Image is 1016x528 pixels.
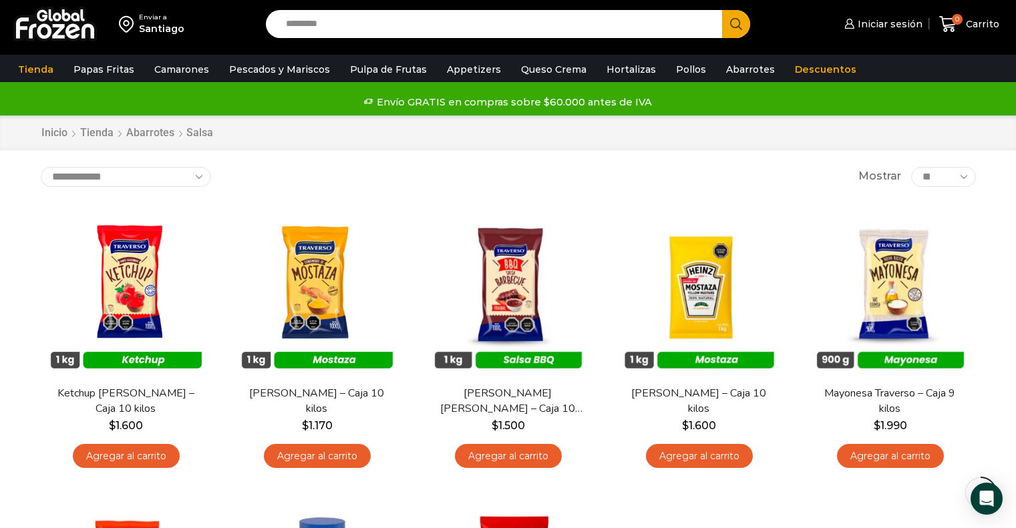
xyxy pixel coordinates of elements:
a: Pescados y Mariscos [222,57,337,82]
a: Agregar al carrito: “Ketchup Traverso - Caja 10 kilos” [73,444,180,469]
h1: Salsa [186,126,213,139]
span: $ [682,419,689,432]
span: Iniciar sesión [854,17,922,31]
a: Tienda [79,125,114,141]
span: $ [109,419,116,432]
a: Camarones [148,57,216,82]
a: Mayonesa Traverso – Caja 9 kilos [813,386,967,417]
a: [PERSON_NAME] – Caja 10 kilos [240,386,393,417]
a: Hortalizas [600,57,663,82]
bdi: 1.170 [302,419,333,432]
span: Mostrar [858,169,901,184]
a: Inicio [41,125,68,141]
a: [PERSON_NAME] [PERSON_NAME] – Caja 10 kilos [431,386,584,417]
nav: Breadcrumb [41,125,213,141]
span: $ [302,419,309,432]
span: Carrito [963,17,999,31]
a: Queso Crema [514,57,593,82]
a: Tienda [11,57,60,82]
div: Santiago [139,22,184,35]
a: Pulpa de Frutas [343,57,434,82]
a: Papas Fritas [67,57,141,82]
a: Agregar al carrito: “Salsa Barbacue Traverso - Caja 10 kilos” [455,444,562,469]
span: $ [874,419,880,432]
a: Pollos [669,57,713,82]
select: Pedido de la tienda [41,167,211,187]
bdi: 1.600 [109,419,143,432]
a: 0 Carrito [936,9,1003,40]
bdi: 1.990 [874,419,907,432]
a: Abarrotes [719,57,782,82]
button: Search button [722,10,750,38]
img: address-field-icon.svg [119,13,139,35]
div: Enviar a [139,13,184,22]
a: Iniciar sesión [841,11,922,37]
a: Ketchup [PERSON_NAME] – Caja 10 kilos [49,386,202,417]
a: Agregar al carrito: “Mostaza Traverso - Caja 10 kilos” [264,444,371,469]
a: Agregar al carrito: “Mayonesa Traverso - Caja 9 kilos” [837,444,944,469]
a: [PERSON_NAME] – Caja 10 kilos [622,386,776,417]
bdi: 1.500 [492,419,525,432]
a: Abarrotes [126,125,175,141]
div: Open Intercom Messenger [971,483,1003,515]
span: $ [492,419,498,432]
bdi: 1.600 [682,419,716,432]
a: Appetizers [440,57,508,82]
a: Descuentos [788,57,863,82]
span: 0 [952,14,963,25]
a: Agregar al carrito: “Mostaza Heinz - Caja 10 kilos” [646,444,753,469]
